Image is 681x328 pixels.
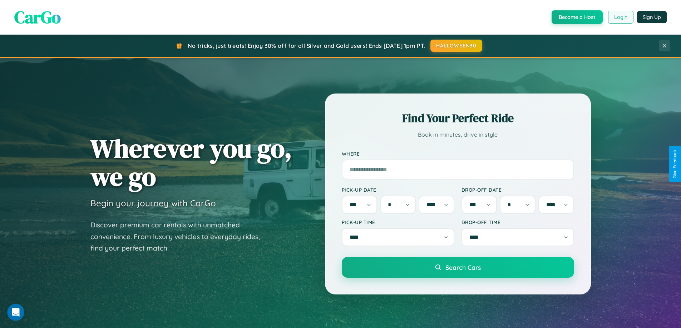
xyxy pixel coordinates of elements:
[342,130,574,140] p: Book in minutes, drive in style
[462,219,574,225] label: Drop-off Time
[445,263,481,271] span: Search Cars
[672,150,677,178] div: Give Feedback
[637,11,667,23] button: Sign Up
[90,219,269,254] p: Discover premium car rentals with unmatched convenience. From luxury vehicles to everyday rides, ...
[552,10,603,24] button: Become a Host
[14,5,61,29] span: CarGo
[342,219,454,225] label: Pick-up Time
[608,11,633,24] button: Login
[430,40,482,52] button: HALLOWEEN30
[90,198,216,208] h3: Begin your journey with CarGo
[342,187,454,193] label: Pick-up Date
[342,257,574,278] button: Search Cars
[342,151,574,157] label: Where
[342,110,574,126] h2: Find Your Perfect Ride
[7,304,24,321] iframe: Intercom live chat
[90,134,292,191] h1: Wherever you go, we go
[188,42,425,49] span: No tricks, just treats! Enjoy 30% off for all Silver and Gold users! Ends [DATE] 1pm PT.
[462,187,574,193] label: Drop-off Date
